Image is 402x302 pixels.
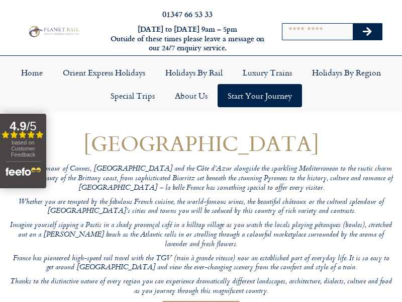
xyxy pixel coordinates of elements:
a: Holidays by Region [302,61,391,84]
a: Start your Journey [218,84,302,107]
a: About Us [165,84,218,107]
nav: Menu [5,61,397,107]
a: Special Trips [100,84,165,107]
button: Search [353,24,382,40]
p: Thanks to the distinctive nature of every region you can experience dramatically different landsc... [9,277,393,296]
a: 01347 66 53 33 [162,8,213,20]
a: Home [11,61,53,84]
img: Planet Rail Train Holidays Logo [27,25,80,38]
p: France has pioneered high-speed rail travel with the TGV (train à grande vitesse) now an establis... [9,254,393,273]
p: From the glamour of Cannes, [GEOGRAPHIC_DATA] and the Côte d’Azur alongside the sparkling Mediter... [9,165,393,193]
p: Imagine yourself sipping a Pastis in a shady provençal café in a hilltop village as you watch the... [9,221,393,249]
a: Luxury Trains [233,61,302,84]
h6: [DATE] to [DATE] 9am – 5pm Outside of these times please leave a message on our 24/7 enquiry serv... [110,25,265,53]
a: Holidays by Rail [155,61,233,84]
h1: [GEOGRAPHIC_DATA] [9,131,393,155]
p: Whether you are tempted by the fabulous French cuisine, the world-famous wines, the beautiful châ... [9,198,393,216]
a: Orient Express Holidays [53,61,155,84]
